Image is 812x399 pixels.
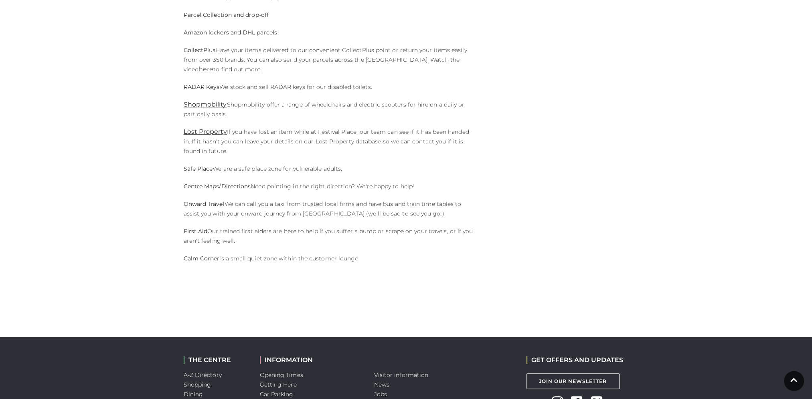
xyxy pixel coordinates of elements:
[184,165,213,172] strong: Safe Place
[184,164,476,173] p: We are a safe place zone for vulnerable adults.
[374,381,389,388] a: News
[184,128,227,135] a: Lost Property
[184,199,476,218] p: We can call you a taxi from trusted local firms and have bus and train time tables to assist you ...
[184,200,225,208] strong: Onward Travel
[260,371,303,379] a: Opening Times
[184,11,269,18] strong: Parcel Collection and drop-off
[526,373,620,389] a: Join Our Newsletter
[260,391,294,398] a: Car Parking
[184,183,251,190] strong: Centre Maps/Directions
[184,82,476,92] p: We stock and sell RADAR keys for our disabled toilets.
[184,228,208,235] strong: First Aid
[184,100,476,119] p: Shopmobility offer a range of wheelchairs and electric scooters for hire on a daily or part daily...
[184,391,203,398] a: Dining
[184,45,476,74] p: Have your items delivered to our convenient CollectPlus point or return your items easily from ov...
[260,381,297,388] a: Getting Here
[526,356,623,364] h2: GET OFFERS AND UPDATES
[184,83,220,91] strong: RADAR Keys
[374,371,429,379] a: Visitor information
[184,254,476,263] p: is a small quiet zone within the customer lounge
[184,356,248,364] h2: THE CENTRE
[184,371,222,379] a: A-Z Directory
[184,101,227,108] a: Shopmobility
[184,29,277,36] strong: Amazon lockers and DHL parcels
[198,65,213,73] a: here
[260,356,362,364] h2: INFORMATION
[184,127,476,156] p: If you have lost an item while at Festival Place, our team can see if it has been handed in. If i...
[184,181,476,191] p: Need pointing in the right direction? We're happy to help!
[374,391,387,398] a: Jobs
[184,381,211,388] a: Shopping
[184,226,476,246] p: Our trained first aiders are here to help if you suffer a bump or scrape on your travels, or if y...
[184,46,216,54] strong: CollectPlus
[184,255,220,262] b: Calm Corner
